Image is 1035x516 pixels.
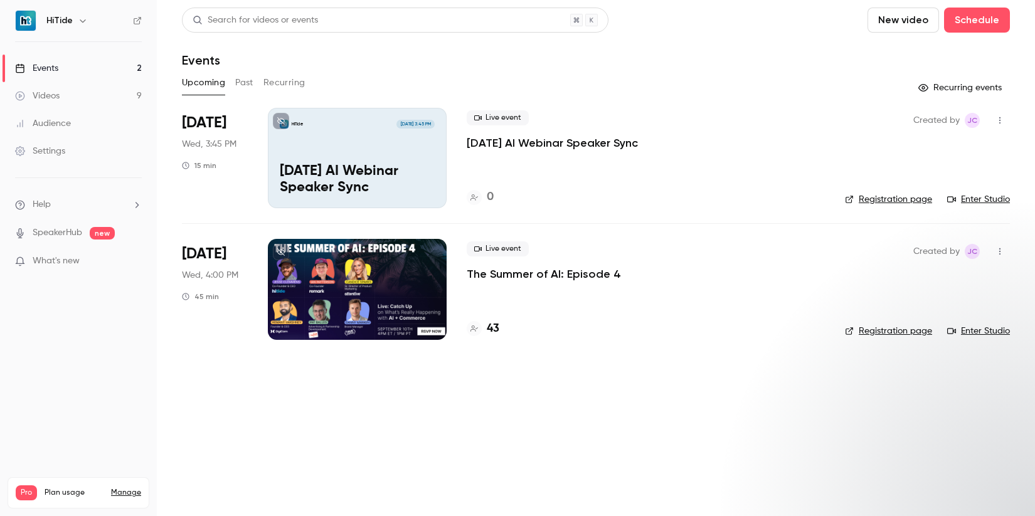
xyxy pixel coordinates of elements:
[467,189,494,206] a: 0
[15,145,65,157] div: Settings
[15,62,58,75] div: Events
[16,11,36,31] img: HiTide
[182,73,225,93] button: Upcoming
[967,113,977,128] span: JC
[15,117,71,130] div: Audience
[33,198,51,211] span: Help
[947,325,1010,337] a: Enter Studio
[944,8,1010,33] button: Schedule
[182,239,248,339] div: Sep 10 Wed, 4:00 PM (America/New York)
[868,8,939,33] button: New video
[396,120,434,129] span: [DATE] 3:45 PM
[965,113,980,128] span: Jesse Clemmens
[111,488,141,498] a: Manage
[33,226,82,240] a: SpeakerHub
[33,255,80,268] span: What's new
[45,488,103,498] span: Plan usage
[913,244,960,259] span: Created by
[913,78,1010,98] button: Recurring events
[947,193,1010,206] a: Enter Studio
[193,14,318,27] div: Search for videos or events
[235,73,253,93] button: Past
[965,244,980,259] span: Jesse Clemmens
[16,485,37,500] span: Pro
[263,73,305,93] button: Recurring
[467,241,529,256] span: Live event
[467,135,638,150] a: [DATE] AI Webinar Speaker Sync
[280,164,435,196] p: [DATE] AI Webinar Speaker Sync
[268,108,447,208] a: Sept 10 AI Webinar Speaker SyncHiTide[DATE] 3:45 PM[DATE] AI Webinar Speaker Sync
[182,113,226,133] span: [DATE]
[487,189,494,206] h4: 0
[15,198,142,211] li: help-dropdown-opener
[292,121,304,127] p: HiTide
[845,193,932,206] a: Registration page
[15,90,60,102] div: Videos
[967,244,977,259] span: JC
[182,269,238,282] span: Wed, 4:00 PM
[845,325,932,337] a: Registration page
[182,292,219,302] div: 45 min
[913,113,960,128] span: Created by
[46,14,73,27] h6: HiTide
[182,53,220,68] h1: Events
[467,266,621,282] a: The Summer of AI: Episode 4
[467,110,529,125] span: Live event
[182,161,216,171] div: 15 min
[90,227,115,240] span: new
[182,108,248,208] div: Sep 10 Wed, 3:45 PM (America/New York)
[467,320,499,337] a: 43
[487,320,499,337] h4: 43
[182,138,236,150] span: Wed, 3:45 PM
[182,244,226,264] span: [DATE]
